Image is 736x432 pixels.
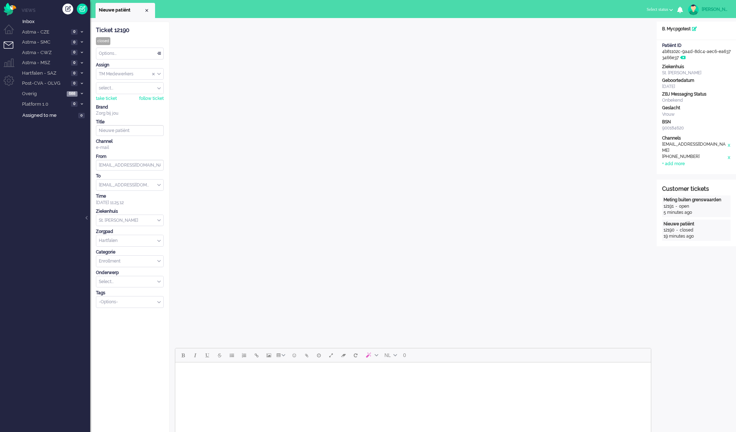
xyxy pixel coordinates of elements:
[403,352,406,358] span: 0
[96,145,164,151] div: e-mail
[96,160,164,171] input: email@address.com
[664,203,674,210] div: 12191
[688,4,699,15] img: avatar
[679,203,689,210] div: open
[22,18,90,25] span: Inbox
[71,101,78,107] span: 0
[78,113,85,118] span: 0
[288,349,300,361] button: Emoticons
[201,349,213,361] button: Underline
[77,4,88,14] a: Quick Ticket
[657,43,736,61] div: 4b81102c-9a4d-8dc4-aec6-ea6373466e37
[662,105,731,111] div: Geslacht
[99,7,144,13] span: Nieuwe patiënt
[662,43,731,49] div: Patiënt ID
[727,154,731,161] div: x
[96,37,110,45] div: closed
[664,233,729,239] div: 19 minutes ago
[96,110,164,116] div: Zorg bij jou
[96,96,117,102] div: take ticket
[642,4,677,15] button: Select status
[657,26,736,32] div: B. Mycpgotest
[21,39,69,46] span: Astma - SMC
[96,3,155,18] li: 12190
[325,349,337,361] button: Fullscreen
[662,64,731,70] div: Ziekenhuis
[96,173,164,179] div: To
[337,349,349,361] button: Clear formatting
[71,81,78,86] span: 0
[662,70,731,76] div: St. [PERSON_NAME]
[4,5,16,10] a: Omnidesk
[96,290,164,296] div: Tags
[662,141,727,154] div: [EMAIL_ADDRESS][DOMAIN_NAME]
[21,29,69,36] span: Astma - CZE
[313,349,325,361] button: Delay message
[139,96,164,102] div: follow ticket
[144,8,150,13] div: Close tab
[4,25,20,41] li: Dashboard menu
[662,119,731,125] div: BSN
[238,349,250,361] button: Numbered list
[96,62,164,68] div: Assign
[96,249,164,255] div: Categorie
[664,221,729,227] div: Nieuwe patiënt
[96,138,164,145] div: Channel
[662,84,731,90] div: [DATE]
[71,50,78,55] span: 0
[662,91,731,97] div: ZBJ Messaging Status
[71,71,78,76] span: 0
[662,125,731,131] div: 900184620
[96,154,164,160] div: From
[21,49,69,56] span: Astma - CWZ
[4,75,20,92] li: Admin menu
[21,17,90,25] a: Inbox
[349,349,362,361] button: Reset content
[67,91,78,97] span: 688
[664,210,729,216] div: 5 minutes ago
[21,101,69,108] span: Platform 1.0
[384,352,391,358] span: NL
[22,112,76,119] span: Assigned to me
[664,197,729,203] div: Meting buiten grenswaarden
[4,58,20,75] li: Supervisor menu
[674,227,680,233] div: -
[21,91,65,97] span: Overig
[226,349,238,361] button: Bullet list
[250,349,263,361] button: Insert/edit link
[647,7,668,12] span: Select status
[662,154,727,161] div: [PHONE_NUMBER]
[400,349,409,361] button: 0
[177,349,189,361] button: Bold
[96,270,164,276] div: Onderwerp
[662,111,731,118] div: Vrouw
[189,349,201,361] button: Italic
[96,104,164,110] div: Brand
[71,40,78,45] span: 0
[22,7,90,13] li: Views
[71,60,78,66] span: 0
[213,349,226,361] button: Strikethrough
[21,70,69,77] span: Hartfalen - SAZ
[662,97,731,103] div: Onbekend
[96,68,164,80] div: Assign Group
[21,80,69,87] span: Post-CVA - OLVG
[96,119,164,125] div: Title
[71,29,78,35] span: 0
[263,349,275,361] button: Insert/edit image
[275,349,288,361] button: Table
[21,111,90,119] a: Assigned to me 0
[96,229,164,235] div: Zorgpad
[4,41,20,58] li: Tickets menu
[4,3,16,16] img: flow_omnibird.svg
[96,82,164,94] div: Assign User
[662,78,731,84] div: Geboortedatum
[96,179,164,191] div: To
[674,203,679,210] div: -
[642,2,677,18] li: Select status
[96,193,164,206] div: [DATE] 11:25:12
[381,349,400,361] button: Language
[687,4,729,15] a: [PERSON_NAME]
[96,208,164,215] div: Ziekenhuis
[96,26,164,35] div: Ticket 12190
